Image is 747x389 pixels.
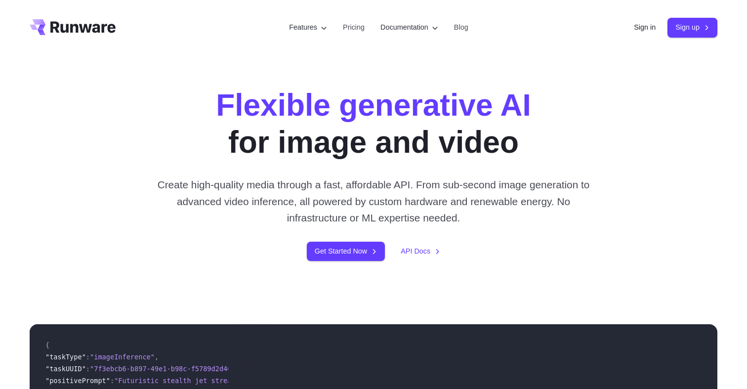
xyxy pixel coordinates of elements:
[634,22,656,33] a: Sign in
[86,353,90,361] span: :
[45,365,86,373] span: "taskUUID"
[454,22,468,33] a: Blog
[114,377,482,385] span: "Futuristic stealth jet streaking through a neon-lit cityscape with glowing purple exhaust"
[110,377,114,385] span: :
[343,22,365,33] a: Pricing
[45,377,110,385] span: "positivePrompt"
[90,353,155,361] span: "imageInference"
[307,242,385,261] a: Get Started Now
[45,353,86,361] span: "taskType"
[90,365,244,373] span: "7f3ebcb6-b897-49e1-b98c-f5789d2d40d7"
[216,87,531,161] h1: for image and video
[401,246,440,257] a: API Docs
[45,341,49,349] span: {
[380,22,438,33] label: Documentation
[86,365,90,373] span: :
[154,176,594,226] p: Create high-quality media through a fast, affordable API. From sub-second image generation to adv...
[155,353,159,361] span: ,
[667,18,717,37] a: Sign up
[216,88,531,122] strong: Flexible generative AI
[30,19,116,35] a: Go to /
[289,22,327,33] label: Features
